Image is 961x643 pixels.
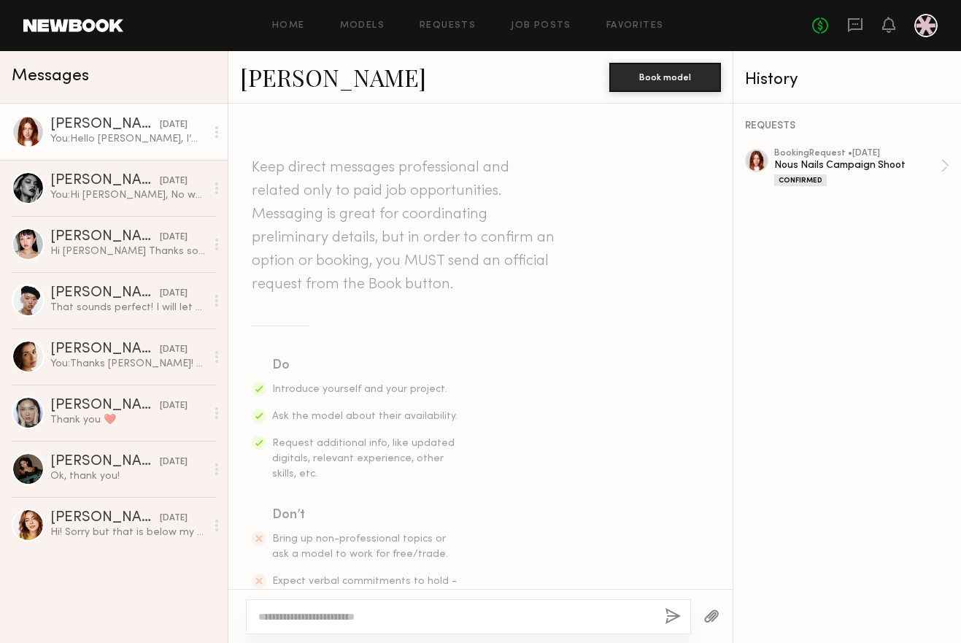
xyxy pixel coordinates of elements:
header: Keep direct messages professional and related only to paid job opportunities. Messaging is great ... [252,156,558,296]
a: Book model [609,70,721,82]
div: [PERSON_NAME] [50,118,160,132]
div: That sounds perfect! I will let you know when the nail tips arrive! I received the Venmo! Thank y... [50,301,206,315]
div: [DATE] [160,118,188,132]
div: REQUESTS [745,121,949,131]
div: Do [272,355,459,376]
span: Request additional info, like updated digitals, relevant experience, other skills, etc. [272,439,455,479]
span: Introduce yourself and your project. [272,385,447,394]
button: Book model [609,63,721,92]
div: [PERSON_NAME] [50,286,160,301]
a: Favorites [606,21,664,31]
div: [DATE] [160,343,188,357]
div: [DATE] [160,231,188,245]
span: Ask the model about their availability. [272,412,458,421]
span: Expect verbal commitments to hold - only official requests can be enforced. [272,577,457,617]
a: bookingRequest •[DATE]Nous Nails Campaign ShootConfirmed [774,149,949,186]
a: Job Posts [511,21,571,31]
div: [PERSON_NAME] [50,511,160,525]
span: Bring up non-professional topics or ask a model to work for free/trade. [272,534,448,559]
div: [DATE] [160,455,188,469]
div: [PERSON_NAME] [50,342,160,357]
div: [DATE] [160,287,188,301]
div: Thank you ❤️ [50,413,206,427]
div: [DATE] [160,174,188,188]
a: [PERSON_NAME] [240,61,426,93]
div: [PERSON_NAME] [50,398,160,413]
div: Don’t [272,505,459,525]
div: You: Hello [PERSON_NAME], I’m so excited for you to shoot with us! A few updates/request: 1. Fitt... [50,132,206,146]
div: [DATE] [160,399,188,413]
div: Hi! Sorry but that is below my rate. [50,525,206,539]
div: Confirmed [774,174,827,186]
a: Home [272,21,305,31]
div: Nous Nails Campaign Shoot [774,158,941,172]
div: [DATE] [160,512,188,525]
a: Models [340,21,385,31]
div: [PERSON_NAME] [50,455,160,469]
div: Hi [PERSON_NAME] Thanks so much for your kind words! I hope to work together in the future. [PERS... [50,245,206,258]
div: Ok, thank you! [50,469,206,483]
div: [PERSON_NAME] [50,174,160,188]
div: booking Request • [DATE] [774,149,941,158]
a: Requests [420,21,476,31]
div: History [745,72,949,88]
div: You: Hi [PERSON_NAME], No worries, I totally understand! Would love to work with you in our futur... [50,188,206,202]
span: Messages [12,68,89,85]
div: You: Thanks [PERSON_NAME]! We will definitely reach out for the next shoot :) We would love to wo... [50,357,206,371]
div: [PERSON_NAME] [50,230,160,245]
